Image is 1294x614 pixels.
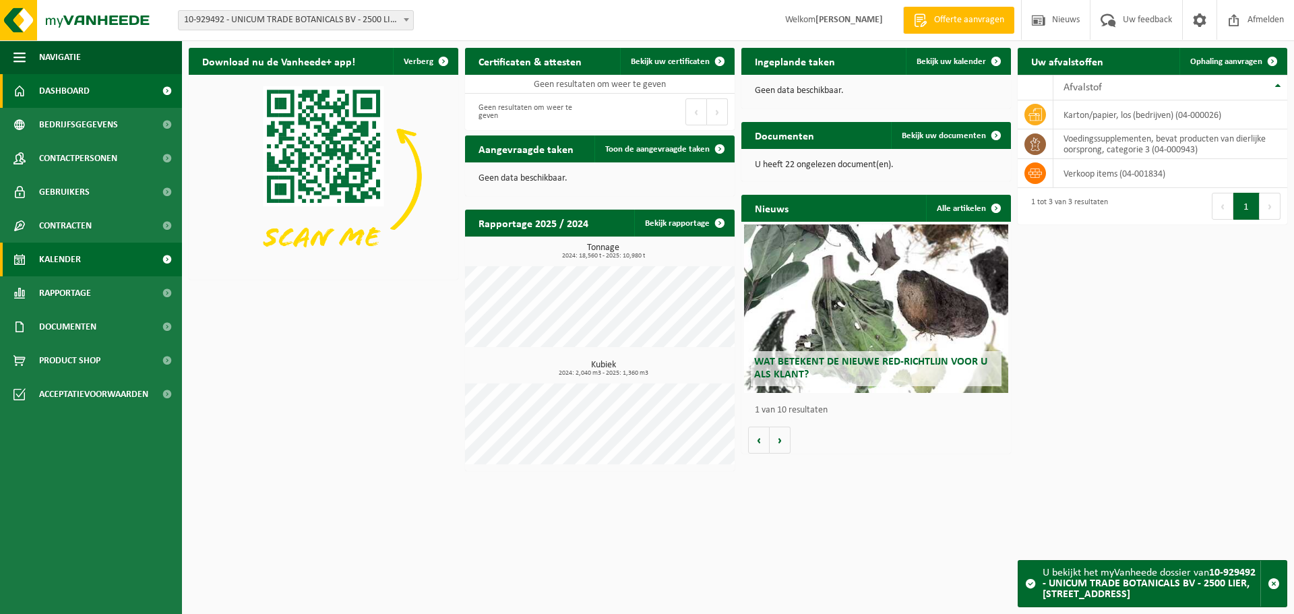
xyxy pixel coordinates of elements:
td: karton/papier, los (bedrijven) (04-000026) [1053,100,1287,129]
button: Previous [685,98,707,125]
h2: Documenten [741,122,828,148]
span: Kalender [39,243,81,276]
h2: Aangevraagde taken [465,135,587,162]
span: Afvalstof [1064,82,1102,93]
span: Ophaling aanvragen [1190,57,1262,66]
td: voedingssupplementen, bevat producten van dierlijke oorsprong, categorie 3 (04-000943) [1053,129,1287,159]
span: Contracten [39,209,92,243]
span: Offerte aanvragen [931,13,1008,27]
span: Wat betekent de nieuwe RED-richtlijn voor u als klant? [754,357,987,380]
span: Bedrijfsgegevens [39,108,118,142]
span: Dashboard [39,74,90,108]
img: Download de VHEPlus App [189,75,458,277]
span: Gebruikers [39,175,90,209]
button: Next [1260,193,1281,220]
a: Bekijk rapportage [634,210,733,237]
h2: Uw afvalstoffen [1018,48,1117,74]
button: Verberg [393,48,457,75]
p: Geen data beschikbaar. [479,174,721,183]
span: 2024: 18,560 t - 2025: 10,980 t [472,253,735,259]
a: Offerte aanvragen [903,7,1014,34]
p: Geen data beschikbaar. [755,86,997,96]
span: 10-929492 - UNICUM TRADE BOTANICALS BV - 2500 LIER, JOSEPH VAN INSTRAAT 27 [178,10,414,30]
h2: Ingeplande taken [741,48,849,74]
span: Bekijk uw kalender [917,57,986,66]
h2: Rapportage 2025 / 2024 [465,210,602,236]
span: Contactpersonen [39,142,117,175]
a: Bekijk uw kalender [906,48,1010,75]
span: Navigatie [39,40,81,74]
button: Volgende [770,427,791,454]
span: Bekijk uw certificaten [631,57,710,66]
span: Bekijk uw documenten [902,131,986,140]
a: Wat betekent de nieuwe RED-richtlijn voor u als klant? [744,224,1008,393]
button: Next [707,98,728,125]
button: 1 [1233,193,1260,220]
a: Toon de aangevraagde taken [594,135,733,162]
p: U heeft 22 ongelezen document(en). [755,160,997,170]
h2: Download nu de Vanheede+ app! [189,48,369,74]
span: Product Shop [39,344,100,377]
p: 1 van 10 resultaten [755,406,1004,415]
button: Vorige [748,427,770,454]
h2: Nieuws [741,195,802,221]
span: 10-929492 - UNICUM TRADE BOTANICALS BV - 2500 LIER, JOSEPH VAN INSTRAAT 27 [179,11,413,30]
button: Previous [1212,193,1233,220]
div: Geen resultaten om weer te geven [472,97,593,127]
h2: Certificaten & attesten [465,48,595,74]
span: Verberg [404,57,433,66]
h3: Tonnage [472,243,735,259]
strong: 10-929492 - UNICUM TRADE BOTANICALS BV - 2500 LIER, [STREET_ADDRESS] [1043,567,1256,600]
span: Documenten [39,310,96,344]
a: Alle artikelen [926,195,1010,222]
strong: [PERSON_NAME] [815,15,883,25]
td: verkoop items (04-001834) [1053,159,1287,188]
div: U bekijkt het myVanheede dossier van [1043,561,1260,607]
a: Ophaling aanvragen [1179,48,1286,75]
span: Rapportage [39,276,91,310]
h3: Kubiek [472,361,735,377]
td: Geen resultaten om weer te geven [465,75,735,94]
span: Toon de aangevraagde taken [605,145,710,154]
a: Bekijk uw documenten [891,122,1010,149]
span: 2024: 2,040 m3 - 2025: 1,360 m3 [472,370,735,377]
a: Bekijk uw certificaten [620,48,733,75]
div: 1 tot 3 van 3 resultaten [1024,191,1108,221]
span: Acceptatievoorwaarden [39,377,148,411]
